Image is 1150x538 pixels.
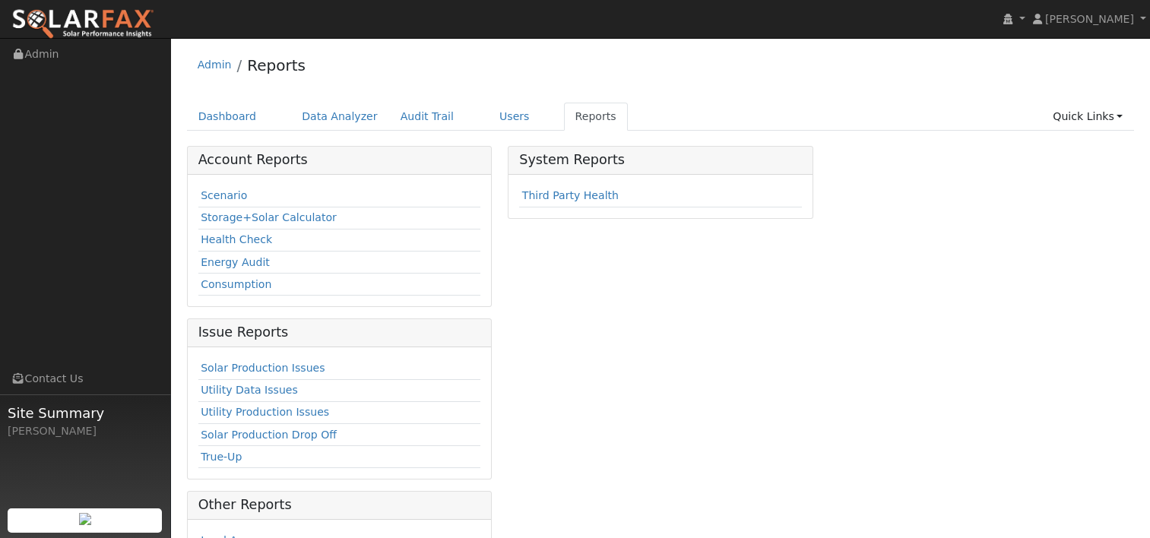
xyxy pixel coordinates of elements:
a: Quick Links [1041,103,1134,131]
h5: System Reports [519,152,801,168]
h5: Other Reports [198,497,480,513]
a: Third Party Health [522,189,619,201]
img: retrieve [79,513,91,525]
a: Admin [198,59,232,71]
a: Reports [564,103,628,131]
img: SolarFax [11,8,154,40]
h5: Account Reports [198,152,480,168]
a: Energy Audit [201,256,270,268]
a: Health Check [201,233,272,245]
a: Dashboard [187,103,268,131]
a: Reports [247,56,306,74]
a: Consumption [201,278,271,290]
a: Audit Trail [389,103,465,131]
span: [PERSON_NAME] [1045,13,1134,25]
a: True-Up [201,451,242,463]
a: Storage+Solar Calculator [201,211,337,223]
a: Utility Production Issues [201,406,329,418]
a: Utility Data Issues [201,384,298,396]
a: Scenario [201,189,247,201]
div: [PERSON_NAME] [8,423,163,439]
h5: Issue Reports [198,324,480,340]
a: Solar Production Drop Off [201,429,337,441]
a: Data Analyzer [290,103,389,131]
span: Site Summary [8,403,163,423]
a: Users [488,103,541,131]
a: Solar Production Issues [201,362,325,374]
